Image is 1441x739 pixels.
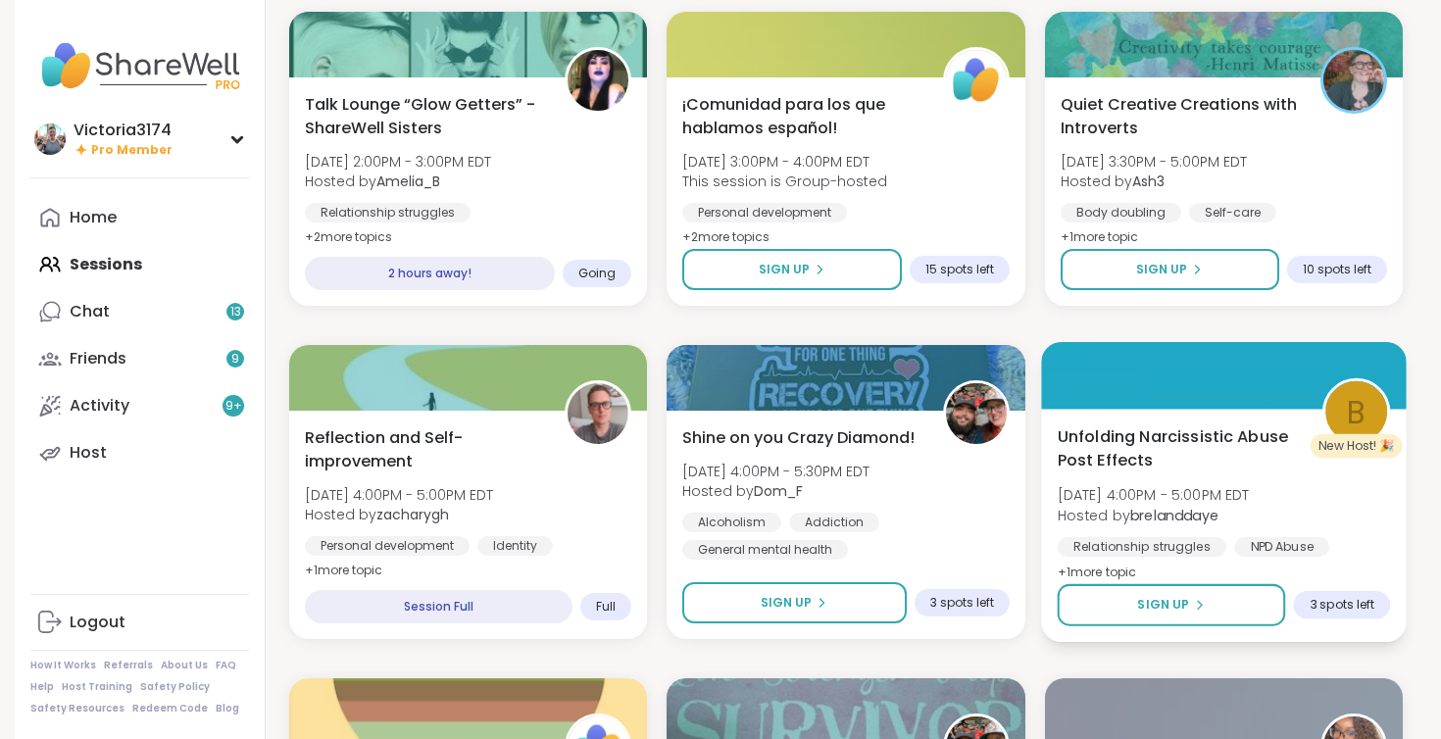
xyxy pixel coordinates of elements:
img: Amelia_B [568,50,628,111]
div: Alcoholism [682,513,781,532]
span: 13 [230,304,241,320]
button: Sign Up [1061,249,1279,290]
div: General mental health [682,540,848,560]
span: Going [578,266,616,281]
span: [DATE] 2:00PM - 3:00PM EDT [305,152,491,172]
span: Reflection and Self-improvement [305,426,543,473]
div: 2 hours away! [305,257,555,290]
div: Personal development [305,536,470,556]
span: [DATE] 3:00PM - 4:00PM EDT [682,152,887,172]
a: Chat13 [30,288,249,335]
div: Logout [70,612,125,633]
a: Safety Policy [140,680,210,694]
div: Relationship struggles [305,203,471,222]
span: [DATE] 3:30PM - 5:00PM EDT [1061,152,1247,172]
b: zacharygh [376,505,449,524]
div: Identity [477,536,553,556]
div: Home [70,207,117,228]
a: Activity9+ [30,382,249,429]
div: Activity [70,395,129,417]
span: 9 [231,351,239,368]
span: Full [596,599,616,615]
span: Quiet Creative Creations with Introverts [1061,93,1299,140]
img: Ash3 [1323,50,1384,111]
div: Victoria3174 [74,120,173,141]
span: [DATE] 4:00PM - 5:00PM EDT [305,485,493,505]
span: Hosted by [305,505,493,524]
a: Friends9 [30,335,249,382]
button: Sign Up [1057,584,1285,626]
span: This session is Group-hosted [682,172,887,191]
a: Home [30,194,249,241]
div: Body doubling [1061,203,1181,222]
a: How It Works [30,659,96,672]
img: Victoria3174 [34,123,66,155]
a: Referrals [104,659,153,672]
span: Hosted by [1057,505,1249,524]
span: 10 spots left [1303,262,1371,277]
a: Help [30,680,54,694]
span: Hosted by [682,481,870,501]
div: Chat [70,301,110,322]
a: Host Training [62,680,132,694]
span: [DATE] 4:00PM - 5:00PM EDT [1057,485,1249,505]
span: [DATE] 4:00PM - 5:30PM EDT [682,462,870,481]
span: Pro Member [91,142,173,159]
div: NPD Abuse [1234,537,1329,557]
button: Sign Up [682,582,906,623]
span: Hosted by [305,172,491,191]
span: Shine on you Crazy Diamond! [682,426,915,450]
b: brelanddaye [1130,505,1218,524]
a: FAQ [216,659,236,672]
img: zacharygh [568,383,628,444]
a: About Us [161,659,208,672]
div: Friends [70,348,126,369]
b: Amelia_B [376,172,440,191]
span: Hosted by [1061,172,1247,191]
span: Sign Up [761,594,812,612]
span: Unfolding Narcissistic Abuse Post Effects [1057,424,1300,472]
span: 15 spots left [925,262,994,277]
div: New Host! 🎉 [1311,434,1403,458]
span: 3 spots left [930,595,994,611]
b: Ash3 [1132,172,1165,191]
div: Relationship struggles [1057,537,1225,557]
span: Sign Up [1136,261,1187,278]
a: Safety Resources [30,702,124,715]
button: Sign Up [682,249,901,290]
div: Session Full [305,590,572,623]
span: 9 + [225,398,242,415]
a: Blog [216,702,239,715]
div: Addiction [789,513,879,532]
img: ShareWell Nav Logo [30,31,249,100]
img: ShareWell [946,50,1007,111]
span: Sign Up [759,261,810,278]
div: Personal development [682,203,847,222]
a: Logout [30,599,249,646]
span: b [1347,388,1366,434]
a: Host [30,429,249,476]
span: Talk Lounge “Glow Getters” - ShareWell Sisters [305,93,543,140]
img: Dom_F [946,383,1007,444]
div: Self-care [1189,203,1276,222]
span: ¡Comunidad para los que hablamos español! [682,93,920,140]
a: Redeem Code [132,702,208,715]
span: 3 spots left [1310,597,1374,613]
div: Host [70,442,107,464]
b: Dom_F [754,481,803,501]
span: Sign Up [1137,596,1189,614]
